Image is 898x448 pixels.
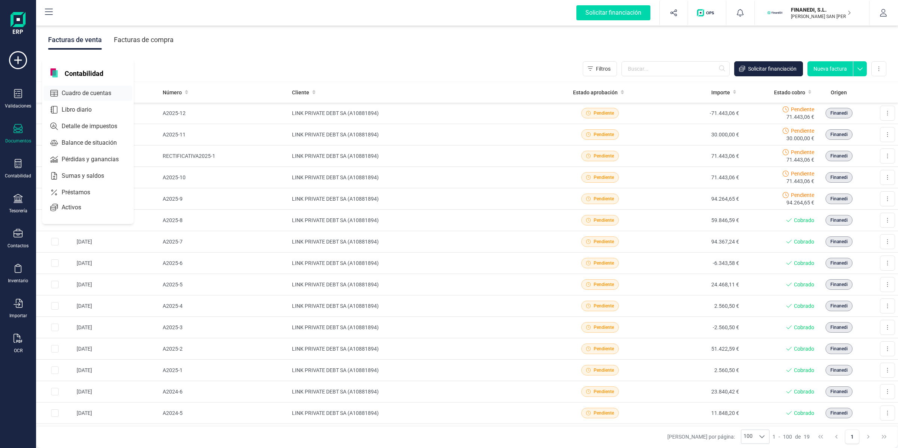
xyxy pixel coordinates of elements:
span: Cobrado [794,216,814,224]
span: de [795,433,801,440]
td: 59.846,59 € [647,210,742,231]
span: 19 [804,433,810,440]
td: A2025-1 [160,360,289,381]
td: [DATE] [74,403,160,424]
td: [DATE] [74,253,160,274]
span: Finanedi [830,324,848,331]
div: Row Selected 86f12270-e543-4524-a5dc-362f844ee7bd [51,281,59,288]
td: [DATE] [74,274,160,295]
td: LINK PRIVATE DEBT SA (A10881894) [289,124,552,145]
span: Pendiente [594,217,614,224]
img: Logo Finanedi [11,12,26,36]
td: 71.443,06 € [647,167,742,188]
td: [DATE] [74,317,160,338]
span: 1 [773,433,776,440]
td: A2025-3 [160,317,289,338]
div: Inventario [8,278,28,284]
td: [DATE] [74,338,160,360]
td: 94.264,65 € [647,188,742,210]
span: Cuadro de cuentas [59,89,125,98]
div: Row Selected 50ba2169-ce1e-47e4-842a-a1c99f6f0409 [51,302,59,310]
button: Logo de OPS [692,1,721,25]
span: 100 [783,433,792,440]
span: Pendiente [791,191,814,199]
span: Detalle de impuestos [59,122,131,131]
button: Nueva factura [807,61,853,76]
div: Row Selected 2166f7c7-5b44-413f-99cb-8995035137d8 [51,324,59,331]
td: A2025-11 [160,124,289,145]
div: Facturas de compra [114,30,174,50]
span: Pérdidas y ganancias [59,155,132,164]
span: Cobrado [794,302,814,310]
button: Page 1 [845,430,859,444]
span: Cobrado [794,366,814,374]
button: FIFINANEDI, S.L.[PERSON_NAME] SAN [PERSON_NAME] [764,1,860,25]
div: Row Selected 071e410c-57d3-458f-9340-66b715be3ec5 [51,366,59,374]
div: Solicitar financiación [576,5,650,20]
div: Contabilidad [5,173,31,179]
span: Pendiente [594,174,614,181]
span: Finanedi [830,345,848,352]
span: Estado aprobación [573,89,618,96]
td: LINK PRIVATE DEBT SA (A10881894) [289,381,552,403]
td: A2025-4 [160,295,289,317]
span: Contabilidad [60,68,108,77]
div: Tesorería [9,208,27,214]
span: Finanedi [830,238,848,245]
div: Importar [9,313,27,319]
td: [DATE] [74,424,160,445]
span: Cobrado [794,324,814,331]
span: Cobrado [794,259,814,267]
span: Finanedi [830,195,848,202]
span: Filtros [596,65,611,73]
td: 51.422,59 € [647,338,742,360]
td: LINK PRIVATE DEBT SA (A10881894) [289,424,552,445]
span: Pendiente [594,131,614,138]
div: Contactos [8,243,29,249]
p: FINANEDI, S.L. [791,6,851,14]
td: LINK PRIVATE DEBT SA (A10881894) [289,145,552,167]
td: -6.343,58 € [647,253,742,274]
td: A2024-6 [160,381,289,403]
td: A2025-10 [160,167,289,188]
button: Filtros [583,61,617,76]
td: 94.367,24 € [647,231,742,253]
div: Row Selected 3e97f29f-06b0-4f69-aa9d-bb0e730476d9 [51,345,59,353]
span: Finanedi [830,217,848,224]
span: Finanedi [830,174,848,181]
span: Finanedi [830,410,848,416]
td: [DATE] [74,360,160,381]
button: First Page [813,430,828,444]
td: LINK PRIVATE DEBT SA (A10881894) [289,360,552,381]
td: A2025-6 [160,253,289,274]
div: Row Selected f5113622-9239-413c-bf00-72cf8bf60852 [51,238,59,245]
span: Importe [711,89,730,96]
div: - [773,433,810,440]
span: 71.443,06 € [786,177,814,185]
div: Validaciones [5,103,31,109]
p: [PERSON_NAME] SAN [PERSON_NAME] [791,14,851,20]
td: [DATE] [74,295,160,317]
input: Buscar... [621,61,730,76]
td: 24.468,11 € [647,274,742,295]
td: A2025-7 [160,231,289,253]
td: LINK PRIVATE DEBT SA (A10881894) [289,231,552,253]
div: Row Selected 6efd44b1-c69c-487c-a832-001a35863af4 [51,409,59,417]
button: Next Page [861,430,875,444]
span: Solicitar financiación [748,65,797,73]
td: A2025-12 [160,103,289,124]
button: Solicitar financiación [567,1,659,25]
td: 11.848,20 € [647,403,742,424]
td: LINK PRIVATE DEBT SA (A10881894) [289,210,552,231]
td: LINK PRIVATE DEBT SA (A10881894) [289,295,552,317]
td: LINK PRIVATE DEBT SA (A10881894) [289,317,552,338]
td: A2025-5 [160,274,289,295]
span: Finanedi [830,281,848,288]
span: 94.264,65 € [786,199,814,206]
span: 100 [741,430,755,443]
span: Pendiente [791,148,814,156]
span: Pendiente [594,260,614,266]
td: A2024-4 [160,424,289,445]
span: Finanedi [830,110,848,117]
div: Facturas de venta [48,30,102,50]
